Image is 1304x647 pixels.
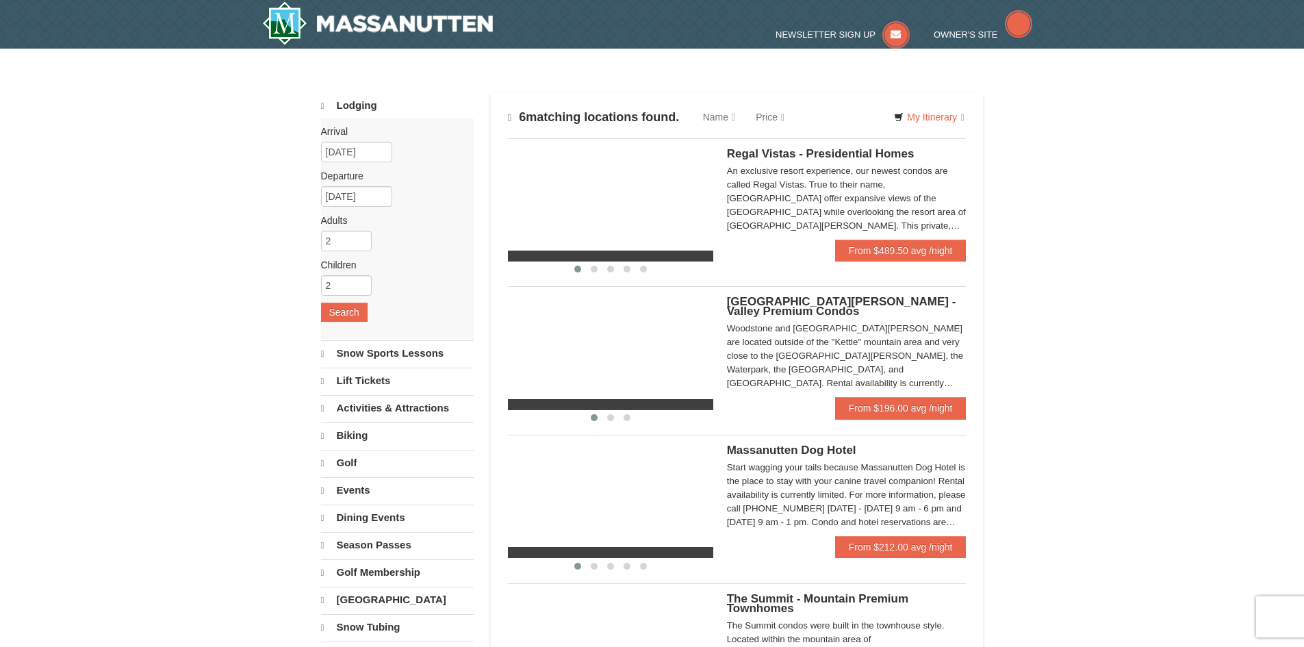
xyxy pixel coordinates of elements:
div: Start wagging your tails because Massanutten Dog Hotel is the place to stay with your canine trav... [727,461,967,529]
label: Children [321,258,463,272]
span: Owner's Site [934,29,998,40]
span: The Summit - Mountain Premium Townhomes [727,592,908,615]
a: Snow Sports Lessons [321,340,474,366]
label: Arrival [321,125,463,138]
a: [GEOGRAPHIC_DATA] [321,587,474,613]
a: Lodging [321,93,474,118]
a: Golf [321,450,474,476]
a: Massanutten Resort [262,1,494,45]
a: From $489.50 avg /night [835,240,967,262]
a: Price [745,103,795,131]
a: From $196.00 avg /night [835,397,967,419]
div: Woodstone and [GEOGRAPHIC_DATA][PERSON_NAME] are located outside of the "Kettle" mountain area an... [727,322,967,390]
div: An exclusive resort experience, our newest condos are called Regal Vistas. True to their name, [G... [727,164,967,233]
a: Lift Tickets [321,368,474,394]
span: [GEOGRAPHIC_DATA][PERSON_NAME] - Valley Premium Condos [727,295,956,318]
label: Departure [321,169,463,183]
button: Search [321,303,368,322]
a: From $212.00 avg /night [835,536,967,558]
a: Season Passes [321,532,474,558]
a: Dining Events [321,505,474,531]
a: Newsletter Sign Up [776,29,910,40]
a: Golf Membership [321,559,474,585]
span: Massanutten Dog Hotel [727,444,856,457]
span: Regal Vistas - Presidential Homes [727,147,915,160]
a: Events [321,477,474,503]
a: Biking [321,422,474,448]
a: Name [693,103,745,131]
a: Activities & Attractions [321,395,474,421]
a: My Itinerary [885,107,973,127]
img: Massanutten Resort Logo [262,1,494,45]
label: Adults [321,214,463,227]
a: Owner's Site [934,29,1032,40]
span: Newsletter Sign Up [776,29,875,40]
a: Snow Tubing [321,614,474,640]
